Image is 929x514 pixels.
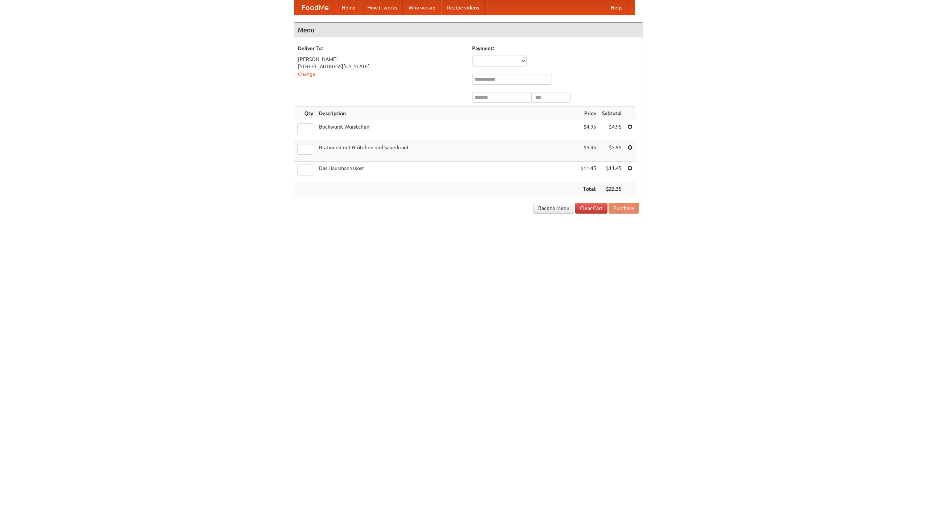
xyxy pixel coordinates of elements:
[294,107,316,120] th: Qty
[298,45,465,52] h5: Deliver To:
[575,203,607,214] a: Clear Cart
[294,0,336,15] a: FoodMe
[441,0,485,15] a: Recipe videos
[578,107,599,120] th: Price
[605,0,627,15] a: Help
[316,162,578,182] td: Das Hausmannskost
[298,63,465,70] div: [STREET_ADDRESS][US_STATE]
[609,203,639,214] button: Purchase
[316,120,578,141] td: Bockwurst Würstchen
[403,0,441,15] a: Who we are
[578,162,599,182] td: $11.45
[599,107,625,120] th: Subtotal
[316,141,578,162] td: Bratwurst mit Brötchen und Sauerkraut
[361,0,403,15] a: How it works
[298,71,315,77] a: Change
[599,182,625,196] th: $22.35
[472,45,639,52] h5: Payment:
[599,120,625,141] td: $4.95
[294,23,643,37] h4: Menu
[336,0,361,15] a: Home
[578,120,599,141] td: $4.95
[578,141,599,162] td: $5.95
[533,203,574,214] a: Back to Menu
[599,162,625,182] td: $11.45
[599,141,625,162] td: $5.95
[578,182,599,196] th: Total:
[298,56,465,63] div: [PERSON_NAME]
[316,107,578,120] th: Description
